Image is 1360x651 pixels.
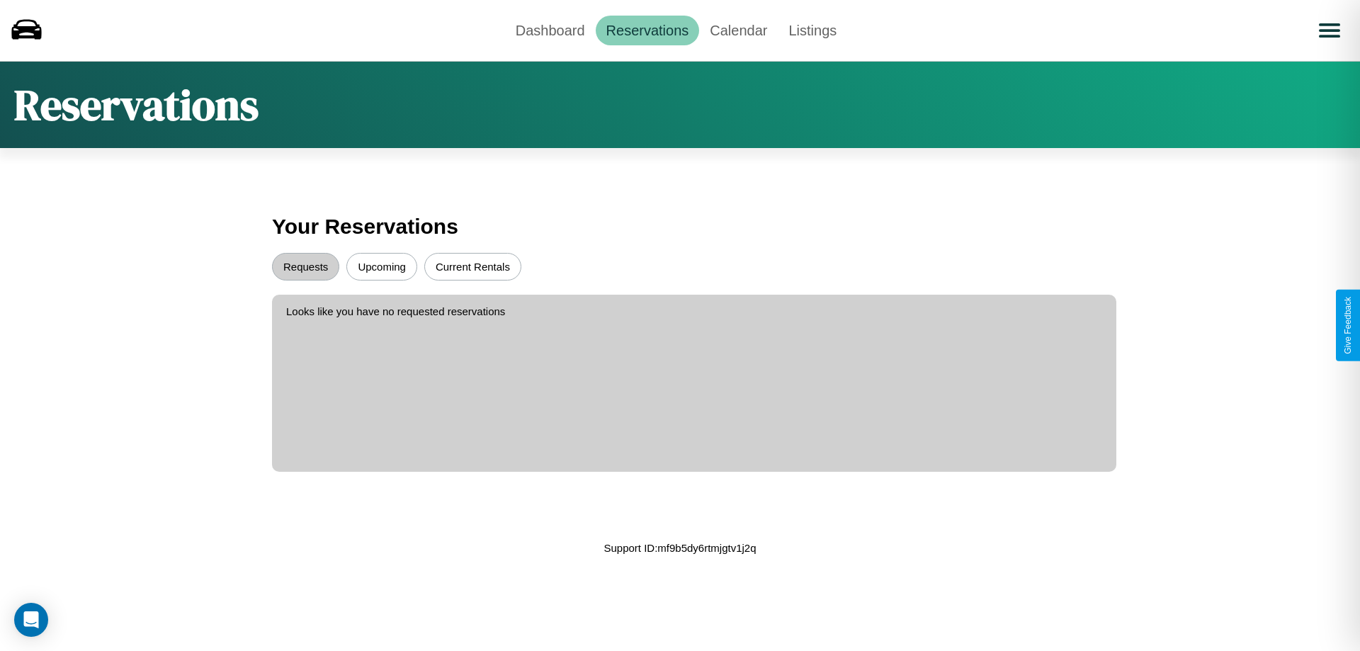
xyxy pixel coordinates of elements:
[778,16,847,45] a: Listings
[603,538,756,557] p: Support ID: mf9b5dy6rtmjgtv1j2q
[505,16,596,45] a: Dashboard
[699,16,778,45] a: Calendar
[424,253,521,281] button: Current Rentals
[14,76,259,134] h1: Reservations
[596,16,700,45] a: Reservations
[14,603,48,637] div: Open Intercom Messenger
[272,208,1088,246] h3: Your Reservations
[1310,11,1349,50] button: Open menu
[346,253,417,281] button: Upcoming
[1343,297,1353,354] div: Give Feedback
[272,253,339,281] button: Requests
[286,302,1102,321] p: Looks like you have no requested reservations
